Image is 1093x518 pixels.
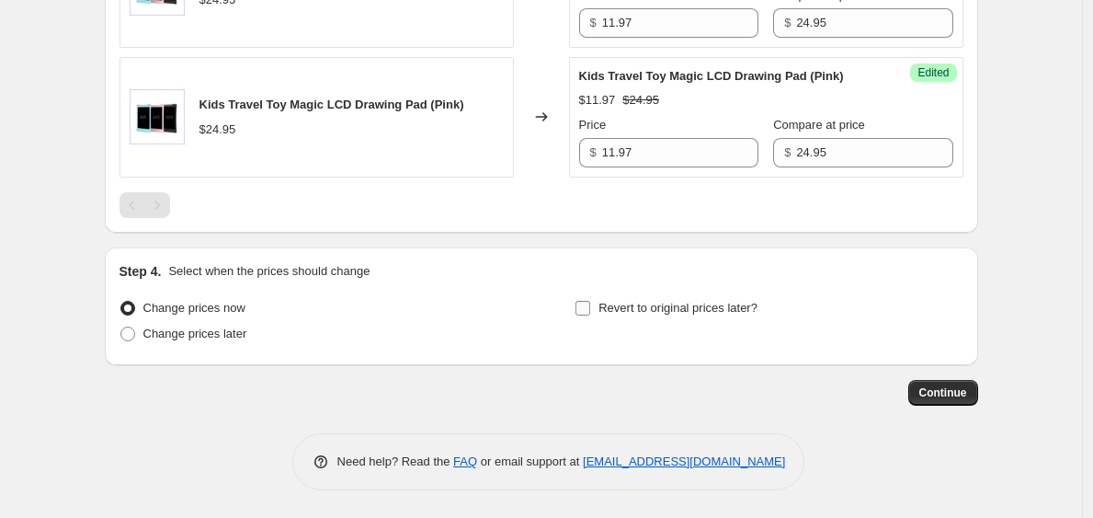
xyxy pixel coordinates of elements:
span: Edited [917,65,949,80]
a: [EMAIL_ADDRESS][DOMAIN_NAME] [583,455,785,468]
p: Select when the prices should change [168,262,370,281]
div: $24.95 [199,121,236,139]
span: $ [590,145,597,159]
a: FAQ [453,455,477,468]
span: Price [579,118,607,132]
span: Kids Travel Toy Magic LCD Drawing Pad (Pink) [199,98,464,111]
button: Continue [908,380,978,406]
strike: $24.95 [622,91,659,109]
div: $11.97 [579,91,616,109]
span: Change prices later [143,327,247,340]
span: $ [784,16,791,29]
span: $ [590,16,597,29]
span: or email support at [477,455,583,468]
span: $ [784,145,791,159]
h2: Step 4. [120,262,162,281]
span: Continue [919,386,967,400]
span: Need help? Read the [337,455,454,468]
span: Compare at price [773,118,865,132]
nav: Pagination [120,192,170,218]
img: Magic-LCD-Drawing-Tablet-38651632_80x.png [130,89,185,144]
span: Change prices now [143,301,245,315]
span: Revert to original prices later? [598,301,757,315]
span: Kids Travel Toy Magic LCD Drawing Pad (Pink) [579,69,844,83]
